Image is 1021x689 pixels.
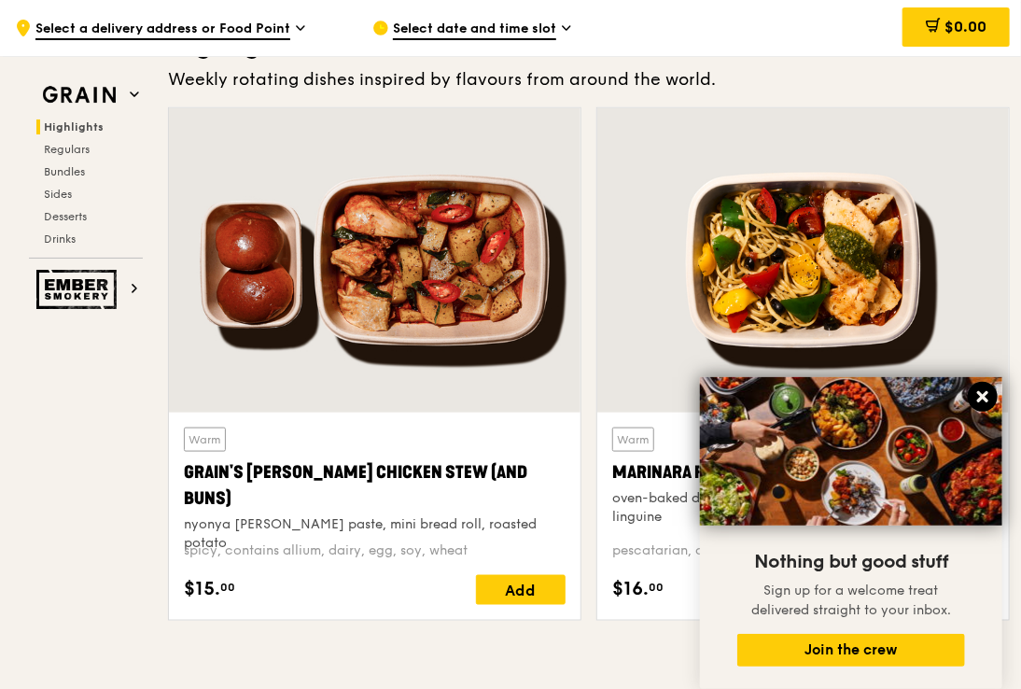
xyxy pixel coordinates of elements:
[44,143,90,156] span: Regulars
[44,232,76,246] span: Drinks
[612,575,649,603] span: $16.
[612,428,654,452] div: Warm
[754,551,948,573] span: Nothing but good stuff
[220,580,235,595] span: 00
[476,575,566,605] div: Add
[751,583,951,618] span: Sign up for a welcome treat delivered straight to your inbox.
[612,459,994,485] div: Marinara Fish Pasta
[184,515,566,553] div: nyonya [PERSON_NAME] paste, mini bread roll, roasted potato
[168,66,1010,92] div: Weekly rotating dishes inspired by flavours from around the world.
[184,459,566,512] div: Grain's [PERSON_NAME] Chicken Stew (and buns)
[44,165,85,178] span: Bundles
[393,20,556,40] span: Select date and time slot
[700,377,1002,526] img: DSC07876-Edit02-Large.jpeg
[184,575,220,603] span: $15.
[36,270,122,309] img: Ember Smokery web logo
[184,541,566,560] div: spicy, contains allium, dairy, egg, soy, wheat
[944,18,986,35] span: $0.00
[737,634,965,667] button: Join the crew
[184,428,226,452] div: Warm
[968,382,998,412] button: Close
[35,20,290,40] span: Select a delivery address or Food Point
[36,78,122,112] img: Grain web logo
[44,120,104,134] span: Highlights
[44,188,72,201] span: Sides
[649,580,664,595] span: 00
[612,489,994,527] div: oven-baked dory, onion and fennel-infused tomato sauce, linguine
[44,210,87,223] span: Desserts
[612,541,994,560] div: pescatarian, contains allium, dairy, nuts, wheat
